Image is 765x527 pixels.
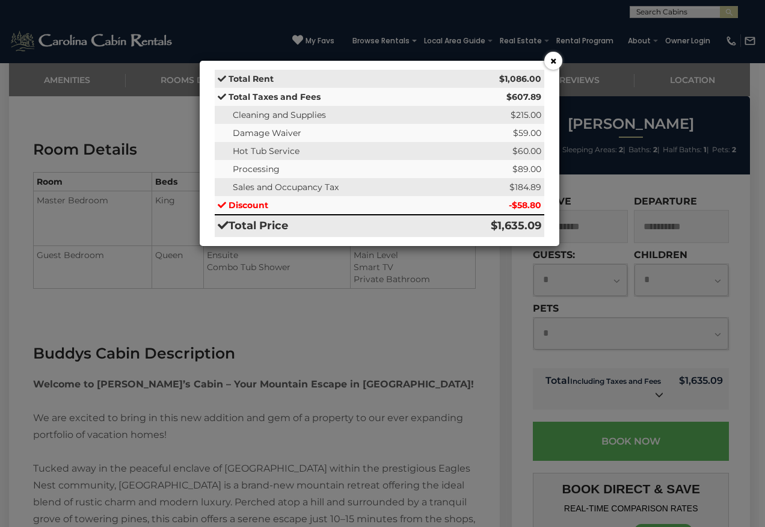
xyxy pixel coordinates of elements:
td: $184.89 [443,178,544,196]
td: $1,635.09 [443,215,544,237]
strong: Discount [229,200,268,211]
td: $215.00 [443,106,544,124]
td: $59.00 [443,124,544,142]
strong: $58.80 [512,200,541,211]
td: $60.00 [443,142,544,160]
strong: Total Taxes and Fees [229,91,321,102]
strong: Total Rent [229,73,274,84]
span: Damage Waiver [233,128,301,138]
strong: $1,086.00 [499,73,541,84]
td: $89.00 [443,160,544,178]
strong: $607.89 [506,91,541,102]
button: × [544,52,562,70]
span: Cleaning and Supplies [233,109,326,120]
td: Total Price [215,215,443,237]
strong: - [509,200,512,211]
span: Sales and Occupancy Tax [233,182,339,193]
span: Processing [233,164,280,174]
span: Hot Tub Service [233,146,300,156]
